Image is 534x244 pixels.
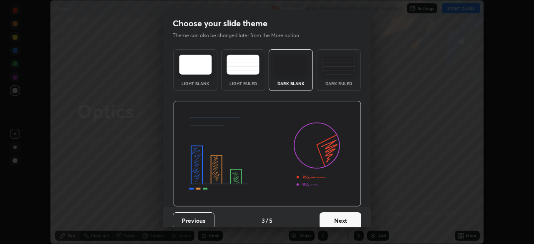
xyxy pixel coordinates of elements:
img: lightTheme.e5ed3b09.svg [179,55,212,75]
img: darkThemeBanner.d06ce4a2.svg [173,101,361,207]
img: darkRuledTheme.de295e13.svg [322,55,355,75]
img: lightRuledTheme.5fabf969.svg [227,55,259,75]
div: Light Blank [179,81,212,86]
button: Next [320,212,361,229]
p: Theme can also be changed later from the More option [173,32,308,39]
img: darkTheme.f0cc69e5.svg [275,55,307,75]
div: Dark Blank [274,81,307,86]
h4: 3 [262,216,265,225]
h4: / [266,216,268,225]
div: Dark Ruled [322,81,355,86]
button: Previous [173,212,214,229]
h2: Choose your slide theme [173,18,267,29]
h4: 5 [269,216,272,225]
div: Light Ruled [227,81,260,86]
